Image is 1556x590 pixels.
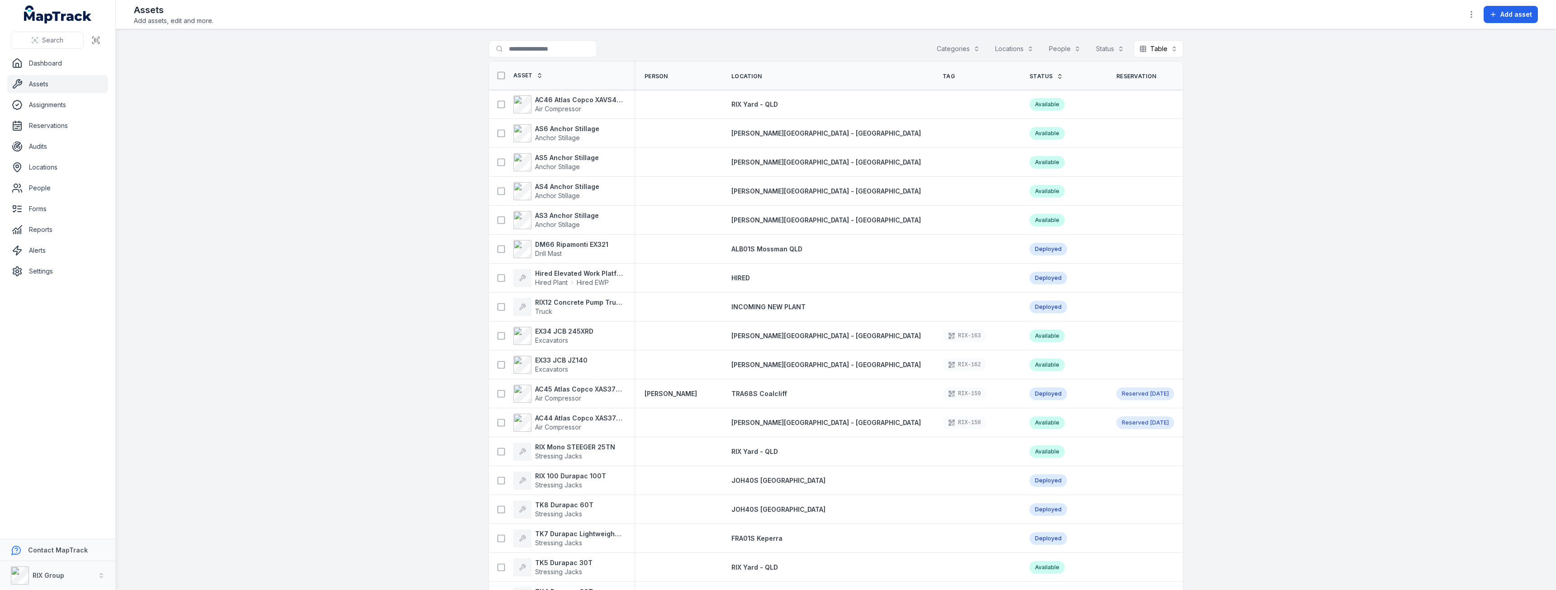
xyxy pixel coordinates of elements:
span: FRA01S Keperra [731,534,783,542]
a: AC44 Atlas Copco XAS375TAAir Compressor [513,414,623,432]
a: AC45 Atlas Copco XAS375TAAir Compressor [513,385,623,403]
button: Status [1090,40,1130,57]
span: [DATE] [1150,419,1169,426]
a: MapTrack [24,5,92,24]
div: Available [1029,98,1065,111]
div: RIX-162 [943,359,986,371]
div: Deployed [1029,387,1067,400]
span: Air Compressor [535,423,581,431]
span: [DATE] [1150,390,1169,397]
a: Reports [7,221,108,239]
a: [PERSON_NAME] [645,389,697,398]
span: [PERSON_NAME][GEOGRAPHIC_DATA] - [GEOGRAPHIC_DATA] [731,129,921,137]
div: Available [1029,416,1065,429]
span: JOH40S [GEOGRAPHIC_DATA] [731,477,825,484]
a: TK5 Durapac 30TStressing Jacks [513,558,593,576]
strong: Contact MapTrack [28,546,88,554]
a: Asset [513,72,543,79]
a: Reserved[DATE] [1116,416,1174,429]
span: Air Compressor [535,105,581,113]
a: Reservations [7,117,108,135]
div: Available [1029,214,1065,227]
span: Anchor Stillage [535,134,580,142]
span: Drill Mast [535,250,562,257]
strong: AC46 Atlas Copco XAVS450 [535,95,623,104]
span: Truck [535,307,552,315]
strong: RIX Mono STEEGER 25TN [535,443,615,452]
a: TRA68S Coalcliff [731,389,787,398]
span: Stressing Jacks [535,510,582,518]
div: Available [1029,185,1065,198]
span: Search [42,36,63,45]
span: Hired EWP [577,278,609,287]
span: Reservation [1116,73,1156,80]
strong: RIX12 Concrete Pump Truck [535,298,623,307]
div: Available [1029,127,1065,140]
a: [PERSON_NAME][GEOGRAPHIC_DATA] - [GEOGRAPHIC_DATA] [731,331,921,340]
span: Location [731,73,762,80]
strong: AC45 Atlas Copco XAS375TA [535,385,623,394]
div: Deployed [1029,272,1067,284]
a: [PERSON_NAME][GEOGRAPHIC_DATA] - [GEOGRAPHIC_DATA] [731,216,921,225]
span: [PERSON_NAME][GEOGRAPHIC_DATA] - [GEOGRAPHIC_DATA] [731,187,921,195]
div: Available [1029,561,1065,574]
strong: EX33 JCB JZ140 [535,356,588,365]
a: RIX 100 Durapac 100TStressing Jacks [513,472,606,490]
a: RIX Yard - QLD [731,447,778,456]
div: Available [1029,359,1065,371]
strong: TK8 Durapac 60T [535,500,593,510]
span: RIX Yard - QLD [731,563,778,571]
strong: AS3 Anchor Stillage [535,211,599,220]
span: [PERSON_NAME][GEOGRAPHIC_DATA] - [GEOGRAPHIC_DATA] [731,216,921,224]
a: RIX Yard - QLD [731,100,778,109]
span: INCOMING NEW PLANT [731,303,806,311]
a: AS6 Anchor StillageAnchor Stillage [513,124,599,142]
a: JOH40S [GEOGRAPHIC_DATA] [731,476,825,485]
div: Available [1029,330,1065,342]
span: Add asset [1500,10,1532,19]
strong: AC44 Atlas Copco XAS375TA [535,414,623,423]
span: Status [1029,73,1053,80]
span: Air Compressor [535,394,581,402]
a: Assets [7,75,108,93]
span: Add assets, edit and more. [134,16,213,25]
a: ALB01S Mossman QLD [731,245,802,254]
a: EX34 JCB 245XRDExcavators [513,327,593,345]
span: [PERSON_NAME][GEOGRAPHIC_DATA] - [GEOGRAPHIC_DATA] [731,361,921,368]
span: JOH40S [GEOGRAPHIC_DATA] [731,505,825,513]
span: Hired Plant [535,278,568,287]
span: Stressing Jacks [535,481,582,489]
span: RIX Yard - QLD [731,100,778,108]
strong: TK7 Durapac Lightweight 100T [535,529,623,538]
strong: AS5 Anchor Stillage [535,153,599,162]
a: RIX Mono STEEGER 25TNStressing Jacks [513,443,615,461]
span: Anchor Stillage [535,221,580,228]
span: TRA68S Coalcliff [731,390,787,397]
span: [PERSON_NAME][GEOGRAPHIC_DATA] - [GEOGRAPHIC_DATA] [731,419,921,426]
span: Anchor Stillage [535,192,580,199]
h2: Assets [134,4,213,16]
a: DM66 Ripamonti EX321Drill Mast [513,240,608,258]
strong: RIX 100 Durapac 100T [535,472,606,481]
div: Deployed [1029,474,1067,487]
button: Locations [989,40,1039,57]
a: Status [1029,73,1063,80]
span: ALB01S Mossman QLD [731,245,802,253]
strong: AS6 Anchor Stillage [535,124,599,133]
div: Available [1029,445,1065,458]
span: Stressing Jacks [535,452,582,460]
a: AS4 Anchor StillageAnchor Stillage [513,182,599,200]
div: Reserved [1116,387,1174,400]
strong: EX34 JCB 245XRD [535,327,593,336]
div: Deployed [1029,503,1067,516]
a: AC46 Atlas Copco XAVS450Air Compressor [513,95,623,113]
span: Stressing Jacks [535,539,582,547]
strong: RIX Group [33,571,64,579]
span: Excavators [535,336,568,344]
a: Dashboard [7,54,108,72]
div: Deployed [1029,243,1067,255]
a: EX33 JCB JZ140Excavators [513,356,588,374]
span: Asset [513,72,533,79]
div: Reserved [1116,416,1174,429]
